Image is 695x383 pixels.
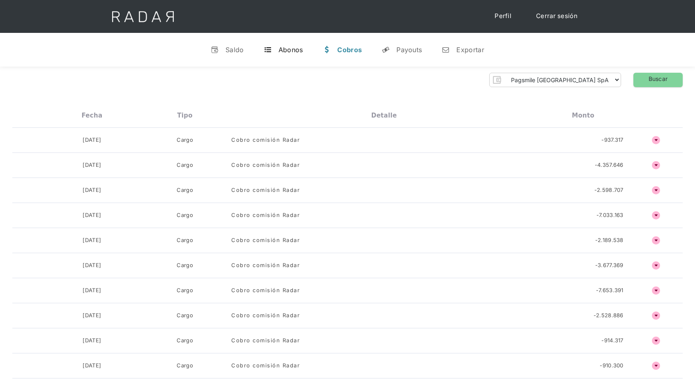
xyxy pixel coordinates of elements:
[211,46,219,54] div: v
[595,161,624,169] div: -4.357.646
[231,136,300,144] div: Cobro comisión Radar
[486,8,520,24] a: Perfil
[652,362,660,370] h4: ñ
[595,261,624,270] div: -3.677.369
[83,286,101,295] div: [DATE]
[595,236,624,245] div: -2.189.538
[177,112,193,119] div: Tipo
[83,211,101,219] div: [DATE]
[652,337,660,345] h4: ñ
[278,46,303,54] div: Abonos
[81,112,102,119] div: Fecha
[601,337,623,345] div: -914.317
[337,46,362,54] div: Cobros
[322,46,331,54] div: w
[177,186,193,194] div: Cargo
[177,261,193,270] div: Cargo
[177,362,193,370] div: Cargo
[83,261,101,270] div: [DATE]
[594,186,624,194] div: -2.598.707
[83,362,101,370] div: [DATE]
[231,186,300,194] div: Cobro comisión Radar
[456,46,484,54] div: Exportar
[177,286,193,295] div: Cargo
[652,211,660,219] h4: ñ
[231,362,300,370] div: Cobro comisión Radar
[601,136,623,144] div: -937.317
[83,236,101,245] div: [DATE]
[177,211,193,219] div: Cargo
[177,311,193,320] div: Cargo
[83,337,101,345] div: [DATE]
[231,211,300,219] div: Cobro comisión Radar
[371,112,397,119] div: Detalle
[596,211,624,219] div: -7.033.163
[231,286,300,295] div: Cobro comisión Radar
[652,286,660,295] h4: ñ
[652,261,660,270] h4: ñ
[177,337,193,345] div: Cargo
[594,311,624,320] div: -2.528.886
[231,236,300,245] div: Cobro comisión Radar
[231,337,300,345] div: Cobro comisión Radar
[231,161,300,169] div: Cobro comisión Radar
[83,161,101,169] div: [DATE]
[264,46,272,54] div: t
[596,286,624,295] div: -7.653.391
[572,112,594,119] div: Monto
[600,362,623,370] div: -910.300
[489,73,621,87] form: Form
[396,46,422,54] div: Payouts
[652,161,660,169] h4: ñ
[83,311,101,320] div: [DATE]
[177,236,193,245] div: Cargo
[652,136,660,144] h4: ñ
[231,261,300,270] div: Cobro comisión Radar
[382,46,390,54] div: y
[177,136,193,144] div: Cargo
[83,186,101,194] div: [DATE]
[652,236,660,245] h4: ñ
[652,311,660,320] h4: ñ
[83,136,101,144] div: [DATE]
[226,46,244,54] div: Saldo
[442,46,450,54] div: n
[633,73,683,87] a: Buscar
[652,186,660,194] h4: ñ
[528,8,586,24] a: Cerrar sesión
[177,161,193,169] div: Cargo
[231,311,300,320] div: Cobro comisión Radar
